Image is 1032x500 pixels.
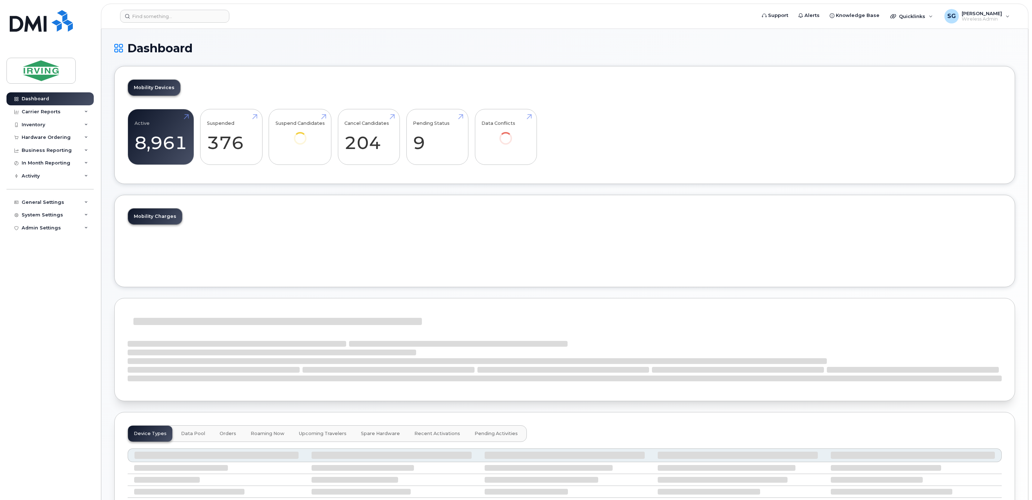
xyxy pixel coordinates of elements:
a: Mobility Devices [128,80,180,96]
span: Data Pool [181,431,205,437]
a: Mobility Charges [128,209,182,224]
a: Cancel Candidates 204 [344,113,393,161]
span: Pending Activities [475,431,518,437]
a: Pending Status 9 [413,113,462,161]
span: Roaming Now [251,431,285,437]
h1: Dashboard [114,42,1015,54]
a: Data Conflicts [481,113,530,155]
a: Suspended 376 [207,113,256,161]
span: Upcoming Travelers [299,431,347,437]
span: Recent Activations [414,431,460,437]
span: Orders [220,431,236,437]
a: Active 8,961 [134,113,187,161]
a: Suspend Candidates [275,113,325,155]
span: Spare Hardware [361,431,400,437]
